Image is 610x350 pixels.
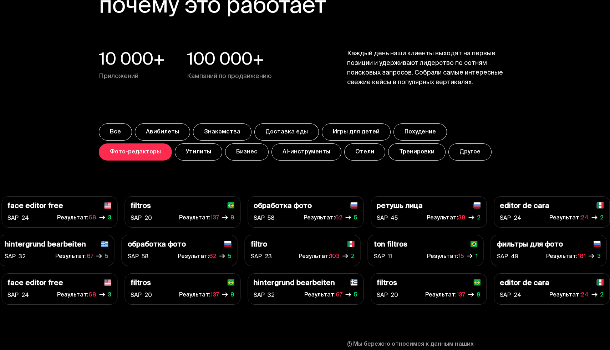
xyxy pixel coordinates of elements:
[131,279,151,288] p: filtros
[99,143,172,161] button: Фото-редакторы
[354,214,357,223] span: 5
[377,214,388,223] p: SAP
[427,214,458,223] span: Результат:
[131,214,142,223] p: SAP
[500,279,549,288] p: editor de cara
[304,291,336,300] span: Результат:
[7,214,19,223] p: SAP
[254,291,265,300] p: SAP
[209,252,228,262] span: 62
[500,291,511,300] p: SAP
[21,214,29,223] p: 24
[581,213,600,223] span: 24
[393,123,447,141] button: Похудение
[581,290,600,300] span: 24
[351,253,355,261] span: 2
[254,202,312,210] p: обработка фото
[128,253,139,261] p: SAP
[251,241,267,249] p: filtro
[131,291,142,300] p: SAP
[268,214,274,223] p: 58
[476,253,478,261] span: 1
[87,252,105,262] span: 67
[144,291,152,300] p: 20
[228,253,232,261] span: 5
[187,72,271,81] span: Кампаний по продвижению
[497,253,508,261] p: SAP
[336,290,354,300] span: 67
[88,213,108,223] span: 68
[597,253,601,261] span: 3
[135,123,190,141] button: Авибилеты
[5,241,86,249] p: hintergrund bearbeiten
[268,291,275,300] p: 32
[108,291,111,300] span: 3
[142,253,148,261] p: 58
[7,291,19,300] p: SAP
[477,214,481,223] span: 2
[458,213,477,223] span: 38
[344,143,385,161] button: Отели
[322,123,391,141] button: Игры для детей
[546,253,578,261] span: Результат:
[427,253,458,261] span: Результат:
[55,253,87,261] span: Результат:
[99,72,165,81] span: Приложений
[448,143,492,161] button: Другое
[5,253,16,261] p: SAP
[265,253,272,261] p: 23
[144,214,152,223] p: 20
[179,214,210,223] span: Результат:
[175,143,222,161] button: Утилиты
[19,253,26,261] p: 32
[7,279,63,288] p: face editor free
[374,253,385,261] p: SAP
[354,291,357,300] span: 5
[335,213,354,223] span: 62
[99,49,165,72] span: 10 000+
[210,213,230,223] span: 137
[299,253,330,261] span: Результат:
[254,123,319,141] button: Доставка еды
[377,279,397,288] p: filtros
[374,241,407,249] p: ton filtros
[304,214,335,223] span: Результат:
[254,279,335,288] p: hintergrund bearbeiten
[500,214,511,223] p: SAP
[108,214,111,223] span: 3
[330,252,351,262] span: 103
[187,49,271,72] span: 100 000+
[388,253,392,261] p: 11
[347,49,511,88] span: Каждый день наши клиенты выходят на первые позиции и удерживают лидерство по сотням поисковых зап...
[178,253,209,261] span: Результат:
[425,291,457,300] span: Результат:
[99,123,132,141] button: Все
[21,291,29,300] p: 24
[179,291,210,300] span: Результат:
[225,143,269,161] button: Бизнес
[477,291,481,300] span: 9
[193,123,251,141] button: Знакомства
[210,290,230,300] span: 137
[600,214,604,223] span: 2
[600,291,604,300] span: 2
[377,202,423,210] p: ретушь лица
[88,290,108,300] span: 68
[230,214,234,223] span: 9
[377,291,388,300] p: SAP
[514,291,521,300] p: 24
[230,291,234,300] span: 9
[271,143,341,161] button: AI-инструменты
[500,202,549,210] p: editor de cara
[131,202,151,210] p: filtros
[457,290,477,300] span: 137
[391,291,398,300] p: 20
[57,214,88,223] span: Результат:
[254,214,265,223] p: SAP
[458,252,476,262] span: 15
[388,143,446,161] button: Тренировки
[57,291,88,300] span: Результат:
[514,214,521,223] p: 24
[7,202,63,210] p: face editor free
[251,253,262,261] p: SAP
